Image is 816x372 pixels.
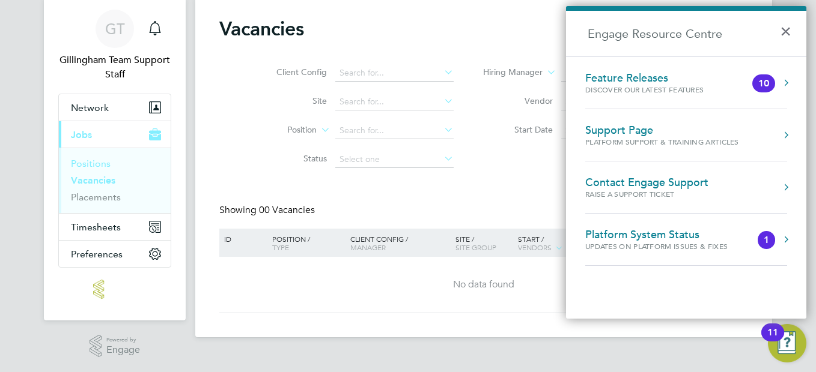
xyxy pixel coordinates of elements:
[248,124,317,136] label: Position
[59,241,171,267] button: Preferences
[59,94,171,121] button: Network
[484,124,553,135] label: Start Date
[515,229,599,259] div: Start /
[452,229,516,257] div: Site /
[585,71,728,85] div: Feature Releases
[93,280,136,299] img: teamsupport-logo-retina.png
[71,221,121,233] span: Timesheets
[219,204,317,217] div: Showing
[263,229,347,257] div: Position /
[71,191,121,203] a: Placements
[565,125,609,136] span: Select date
[272,242,289,252] span: Type
[71,129,92,140] span: Jobs
[106,335,140,345] span: Powered by
[585,228,752,241] div: Platform System Status
[561,94,680,110] input: Search for...
[473,67,543,79] label: Hiring Manager
[59,121,171,148] button: Jobs
[566,11,806,56] h2: Engage Resource Centre
[455,242,496,252] span: Site Group
[561,65,680,82] input: Search for...
[585,85,728,95] div: Discover our latest features
[59,214,171,240] button: Timesheets
[780,14,797,41] button: Close
[106,345,140,355] span: Engage
[90,335,141,358] a: Powered byEngage
[518,242,552,252] span: Vendors
[566,6,806,319] div: Engage Resource Centre
[71,248,123,260] span: Preferences
[585,189,708,199] div: Raise a Support Ticket
[221,229,263,249] div: ID
[59,148,171,213] div: Jobs
[58,280,171,299] a: Go to home page
[71,102,109,113] span: Network
[335,122,454,139] input: Search for...
[585,137,739,147] div: Platform Support & Training Articles
[347,229,452,257] div: Client Config /
[585,124,739,137] div: Support Page
[71,158,111,169] a: Positions
[258,67,327,77] label: Client Config
[484,95,553,106] label: Vendor
[58,53,171,82] span: Gillingham Team Support Staff
[335,94,454,110] input: Search for...
[71,175,115,186] a: Vacancies
[767,332,778,348] div: 11
[585,241,752,251] div: Updates on Platform Issues & Fixes
[335,151,454,168] input: Select one
[335,65,454,82] input: Search for...
[585,176,708,189] div: Contact Engage Support
[221,278,746,291] div: No data found
[258,95,327,106] label: Site
[350,242,386,252] span: Manager
[219,17,304,41] h2: Vacancies
[58,10,171,82] a: GTGillingham Team Support Staff
[259,204,315,216] span: 00 Vacancies
[768,324,806,362] button: Open Resource Center, 11 new notifications
[105,21,125,37] span: GT
[258,153,327,164] label: Status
